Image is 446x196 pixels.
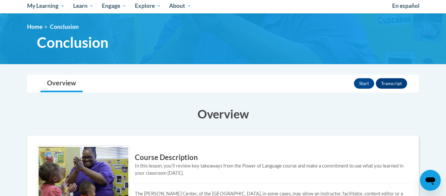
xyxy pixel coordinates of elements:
span: Conclusion [37,34,108,51]
span: Conclusion [50,23,79,30]
a: Home [27,23,42,30]
span: En español [392,2,420,9]
span: About [169,2,191,10]
h3: Course Description [37,152,409,163]
button: Transcript [376,78,407,89]
span: Explore [135,2,161,10]
h3: Overview [27,106,419,122]
div: In this lesson, you'll review key takeaways from the Power of Language course and make a commitme... [37,162,409,177]
a: Overview [40,75,83,92]
button: Start [354,78,374,89]
iframe: Button to launch messaging window [420,170,441,191]
span: Learn [73,2,94,10]
span: Engage [102,2,126,10]
span: My Learning [27,2,65,10]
